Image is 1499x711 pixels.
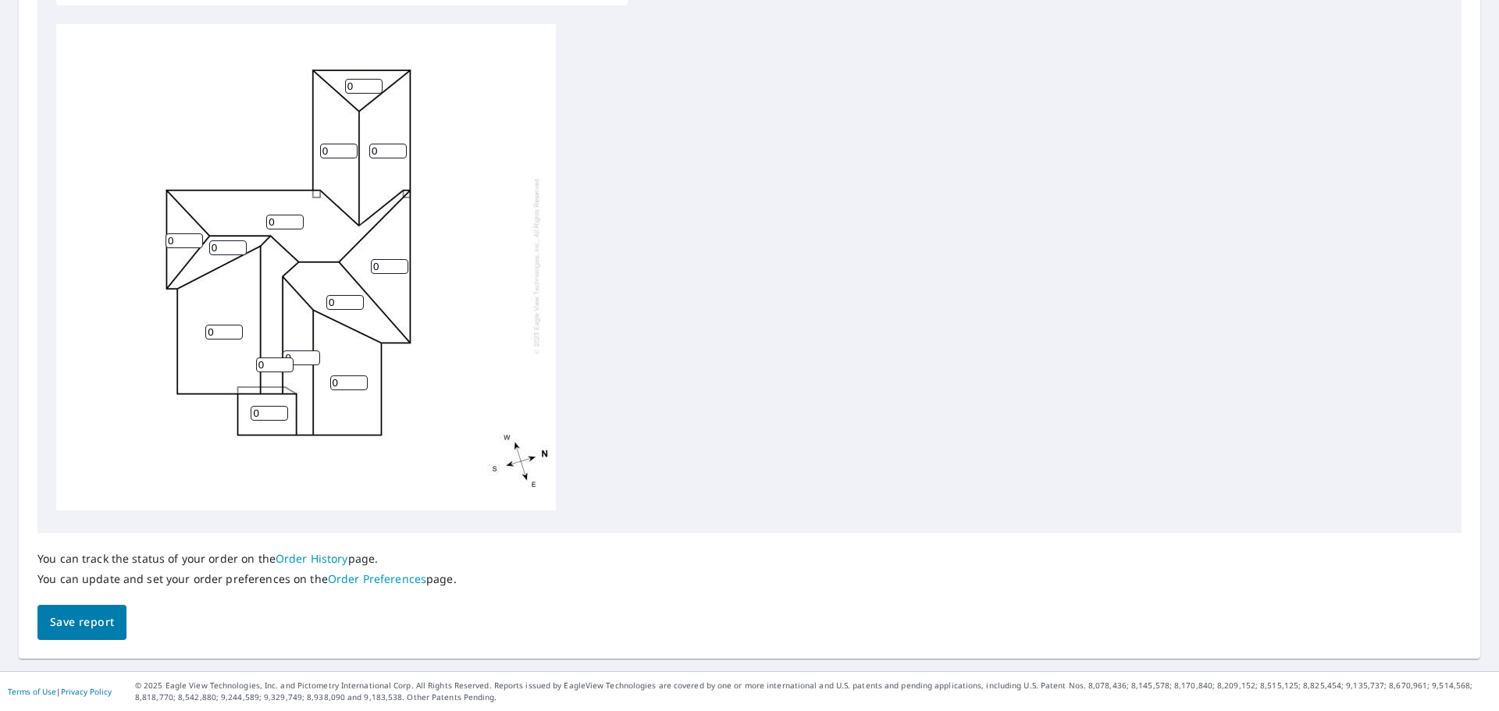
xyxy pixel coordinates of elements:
[50,613,114,632] span: Save report
[276,551,348,566] a: Order History
[135,680,1491,703] p: © 2025 Eagle View Technologies, Inc. and Pictometry International Corp. All Rights Reserved. Repo...
[328,571,426,586] a: Order Preferences
[37,572,457,586] p: You can update and set your order preferences on the page.
[37,605,126,640] button: Save report
[8,686,56,697] a: Terms of Use
[8,687,112,696] p: |
[61,686,112,697] a: Privacy Policy
[37,552,457,566] p: You can track the status of your order on the page.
